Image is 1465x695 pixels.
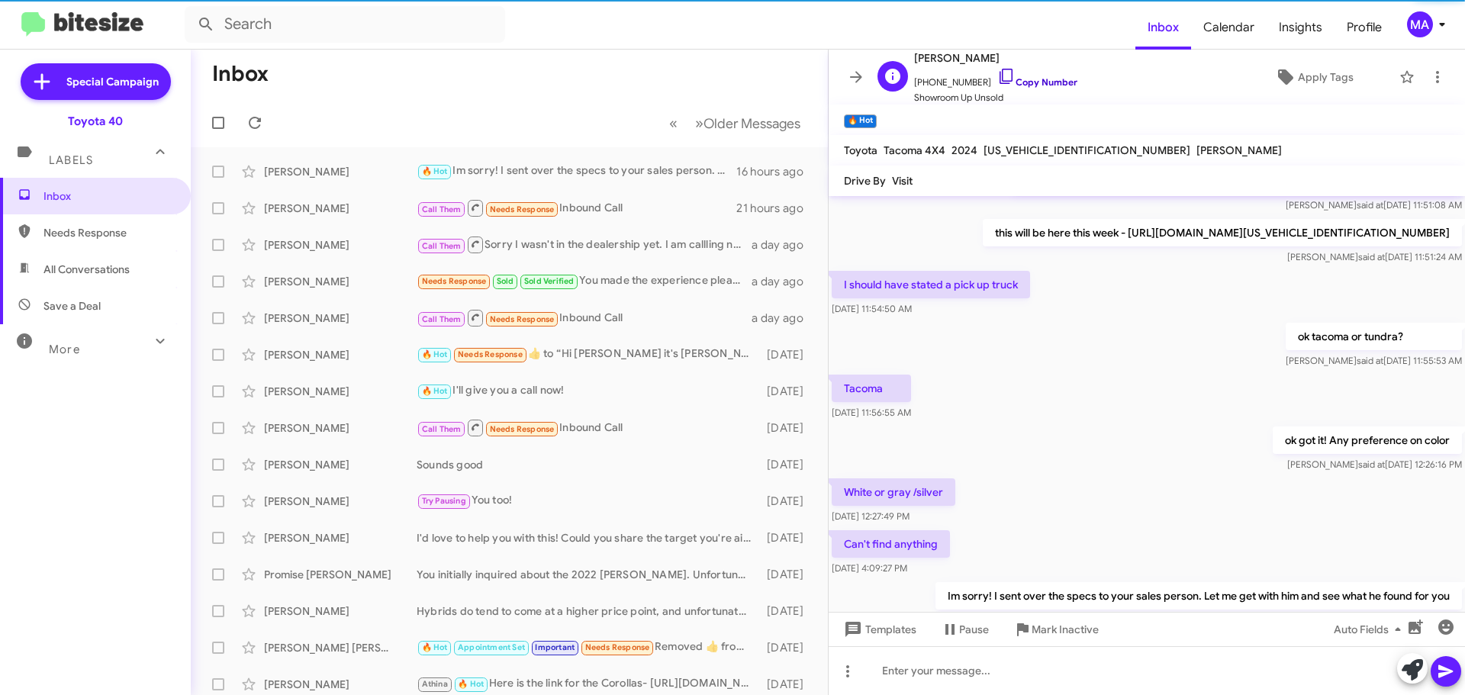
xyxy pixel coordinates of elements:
[264,603,417,619] div: [PERSON_NAME]
[1001,616,1111,643] button: Mark Inactive
[49,153,93,167] span: Labels
[844,174,886,188] span: Drive By
[458,642,525,652] span: Appointment Set
[984,143,1190,157] span: [US_VEHICLE_IDENTIFICATION_NUMBER]
[1267,5,1335,50] a: Insights
[832,562,907,574] span: [DATE] 4:09:27 PM
[417,346,759,363] div: ​👍​ to “ Hi [PERSON_NAME] it's [PERSON_NAME] at Ourisman Toyota 40. Get ready to hit the road wit...
[832,530,950,558] p: Can't find anything
[1235,63,1392,91] button: Apply Tags
[264,494,417,509] div: [PERSON_NAME]
[1407,11,1433,37] div: MA
[951,143,977,157] span: 2024
[422,276,487,286] span: Needs Response
[422,204,462,214] span: Call Them
[264,164,417,179] div: [PERSON_NAME]
[524,276,575,286] span: Sold Verified
[884,143,945,157] span: Tacoma 4X4
[686,108,810,139] button: Next
[422,241,462,251] span: Call Them
[759,567,816,582] div: [DATE]
[997,76,1077,88] a: Copy Number
[844,114,877,128] small: 🔥 Hot
[752,237,816,253] div: a day ago
[759,494,816,509] div: [DATE]
[585,642,650,652] span: Needs Response
[49,343,80,356] span: More
[695,114,704,133] span: »
[759,640,816,655] div: [DATE]
[212,62,269,86] h1: Inbox
[264,567,417,582] div: Promise [PERSON_NAME]
[68,114,123,129] div: Toyota 40
[264,201,417,216] div: [PERSON_NAME]
[417,567,759,582] div: You initially inquired about the 2022 [PERSON_NAME]. Unfortunately, that one did sell. We have a ...
[422,386,448,396] span: 🔥 Hot
[1191,5,1267,50] span: Calendar
[669,114,678,133] span: «
[759,384,816,399] div: [DATE]
[490,314,555,324] span: Needs Response
[914,90,1077,105] span: Showroom Up Unsold
[1286,355,1462,366] span: [PERSON_NAME] [DATE] 11:55:53 AM
[704,115,800,132] span: Older Messages
[535,642,575,652] span: Important
[832,407,911,418] span: [DATE] 11:56:55 AM
[1335,5,1394,50] a: Profile
[736,164,816,179] div: 16 hours ago
[264,384,417,399] div: [PERSON_NAME]
[264,640,417,655] div: [PERSON_NAME] [PERSON_NAME]
[1322,616,1419,643] button: Auto Fields
[422,496,466,506] span: Try Pausing
[417,235,752,254] div: Sorry I wasn't in the dealership yet. I am callling now
[417,162,736,180] div: Im sorry! I sent over the specs to your sales person. Let me get with him and see what he found f...
[417,492,759,510] div: You too!
[1287,459,1462,470] span: [PERSON_NAME] [DATE] 12:26:16 PM
[185,6,505,43] input: Search
[422,166,448,176] span: 🔥 Hot
[417,675,759,693] div: Here is the link for the Corollas- [URL][DOMAIN_NAME]
[1358,459,1385,470] span: said at
[417,530,759,545] div: I'd love to help you with this! Could you share the target you're aiming for so I can find someth...
[1032,616,1099,643] span: Mark Inactive
[417,382,759,400] div: I'll give you a call now!
[1298,63,1354,91] span: Apply Tags
[1334,616,1407,643] span: Auto Fields
[422,424,462,434] span: Call Them
[759,457,816,472] div: [DATE]
[497,276,514,286] span: Sold
[841,616,916,643] span: Templates
[844,143,877,157] span: Toyota
[1394,11,1448,37] button: MA
[264,237,417,253] div: [PERSON_NAME]
[832,375,911,402] p: Tacoma
[736,201,816,216] div: 21 hours ago
[752,310,816,326] div: a day ago
[759,420,816,436] div: [DATE]
[914,67,1077,90] span: [PHONE_NUMBER]
[832,478,955,506] p: White or gray /silver
[417,272,752,290] div: You made the experience pleasant
[417,603,759,619] div: Hybrids do tend to come at a higher price point, and unfortunately, I don't have any options avai...
[43,225,173,240] span: Needs Response
[458,679,484,689] span: 🔥 Hot
[1196,143,1282,157] span: [PERSON_NAME]
[264,274,417,289] div: [PERSON_NAME]
[43,262,130,277] span: All Conversations
[832,510,910,522] span: [DATE] 12:27:49 PM
[914,49,1077,67] span: [PERSON_NAME]
[1357,199,1383,211] span: said at
[490,204,555,214] span: Needs Response
[422,314,462,324] span: Call Them
[422,642,448,652] span: 🔥 Hot
[43,298,101,314] span: Save a Deal
[929,616,1001,643] button: Pause
[1273,426,1462,454] p: ok got it! Any preference on color
[264,457,417,472] div: [PERSON_NAME]
[43,188,173,204] span: Inbox
[1287,251,1462,262] span: [PERSON_NAME] [DATE] 11:51:24 AM
[21,63,171,100] a: Special Campaign
[1286,323,1462,350] p: ok tacoma or tundra?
